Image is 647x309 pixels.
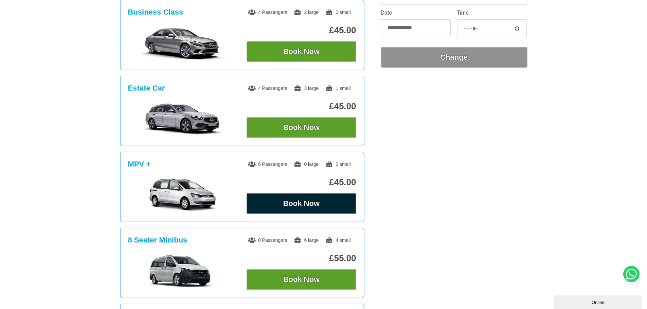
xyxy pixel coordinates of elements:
label: Time [457,10,527,16]
img: Business Class [131,26,234,60]
button: Book Now [247,193,356,214]
img: 8 Seater Minibus [131,254,234,288]
span: 4 Passengers [248,85,287,91]
p: £45.00 [247,25,356,36]
span: 2 small [325,161,351,167]
p: £45.00 [247,101,356,112]
button: Change [381,47,527,68]
span: 0 large [294,161,319,167]
label: Date [381,10,451,16]
h3: 8 Seater Minibus [128,236,187,245]
iframe: chat widget [554,294,644,309]
span: 4 Passengers [248,9,287,15]
span: 1 small [325,85,351,91]
p: £45.00 [247,177,356,188]
span: 6 Passengers [248,161,287,167]
span: 6 large [294,237,319,243]
span: 8 Passengers [248,237,287,243]
h3: Business Class [128,8,183,17]
span: 4 small [325,237,351,243]
span: 0 small [325,9,351,15]
p: £55.00 [247,253,356,264]
button: Book Now [247,117,356,138]
button: Book Now [247,269,356,290]
h3: MPV + [128,160,151,169]
h3: Estate Car [128,84,165,93]
span: 3 large [294,85,319,91]
img: Estate Car [131,102,234,136]
button: Book Now [247,41,356,62]
img: MPV + [131,178,234,212]
span: 2 large [294,9,319,15]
